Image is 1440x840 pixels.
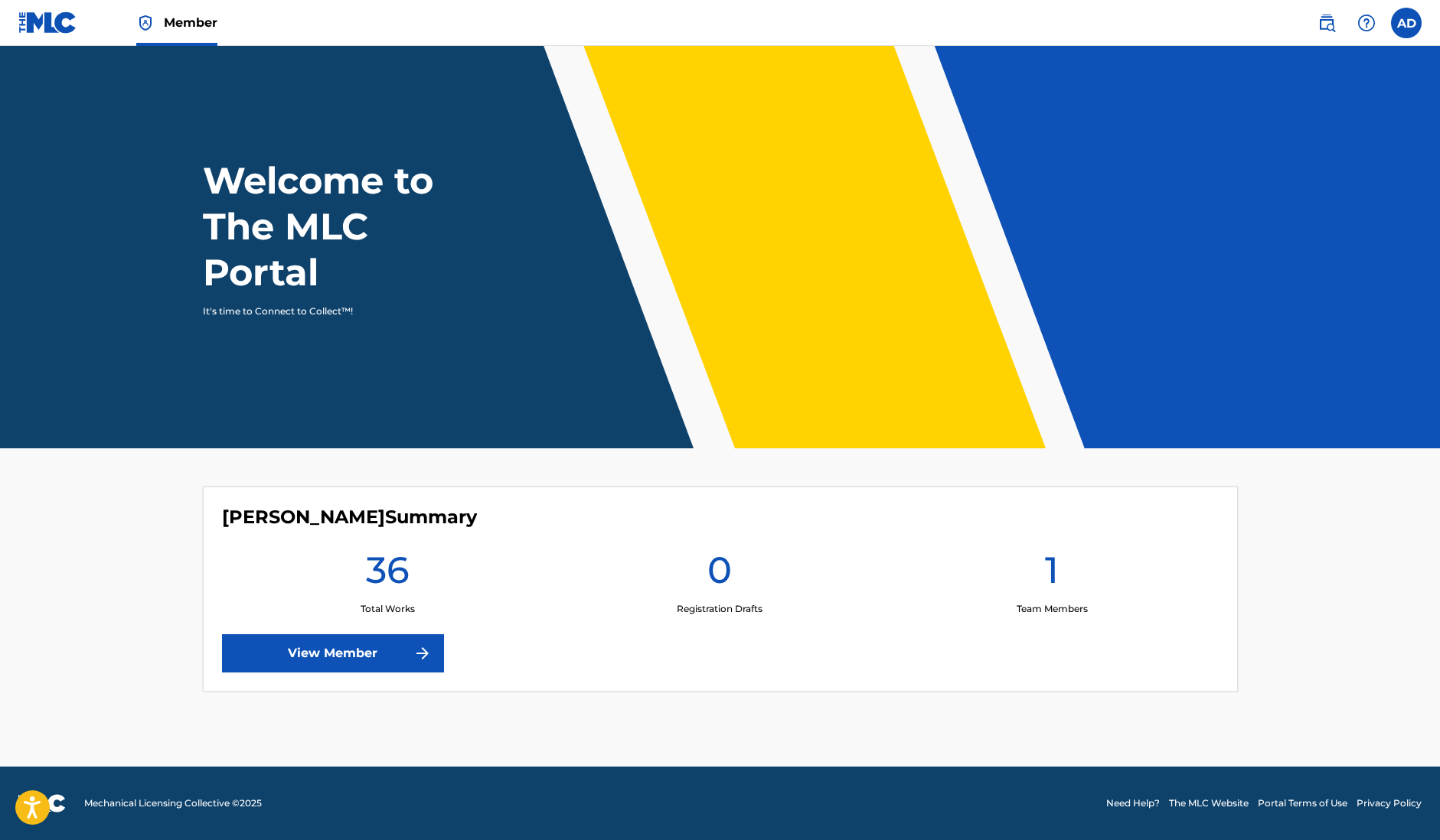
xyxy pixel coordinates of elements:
img: help [1357,14,1376,32]
p: Registration Drafts [677,602,762,616]
p: Total Works [361,602,415,616]
p: Team Members [1017,602,1088,616]
img: search [1318,14,1336,32]
h1: 36 [366,547,410,602]
h4: Andrea De Bernardi [222,506,477,529]
div: User Menu [1391,8,1422,38]
img: MLC Logo [18,11,77,34]
img: logo [18,794,66,812]
a: Portal Terms of Use [1258,796,1347,810]
a: View Member [222,634,444,672]
h1: 0 [707,547,732,602]
a: Public Search [1311,8,1342,38]
span: Mechanical Licensing Collective © 2025 [84,796,262,810]
h1: 1 [1045,547,1059,602]
div: Help [1351,8,1382,38]
a: Privacy Policy [1357,796,1422,810]
p: It's time to Connect to Collect™! [203,304,469,318]
img: f7272a7cc735f4ea7f67.svg [413,644,432,663]
h1: Welcome to The MLC Portal [203,158,489,295]
a: Need Help? [1106,796,1160,810]
a: The MLC Website [1169,796,1249,810]
img: Top Rightsholder [136,14,155,32]
span: Member [164,14,217,31]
